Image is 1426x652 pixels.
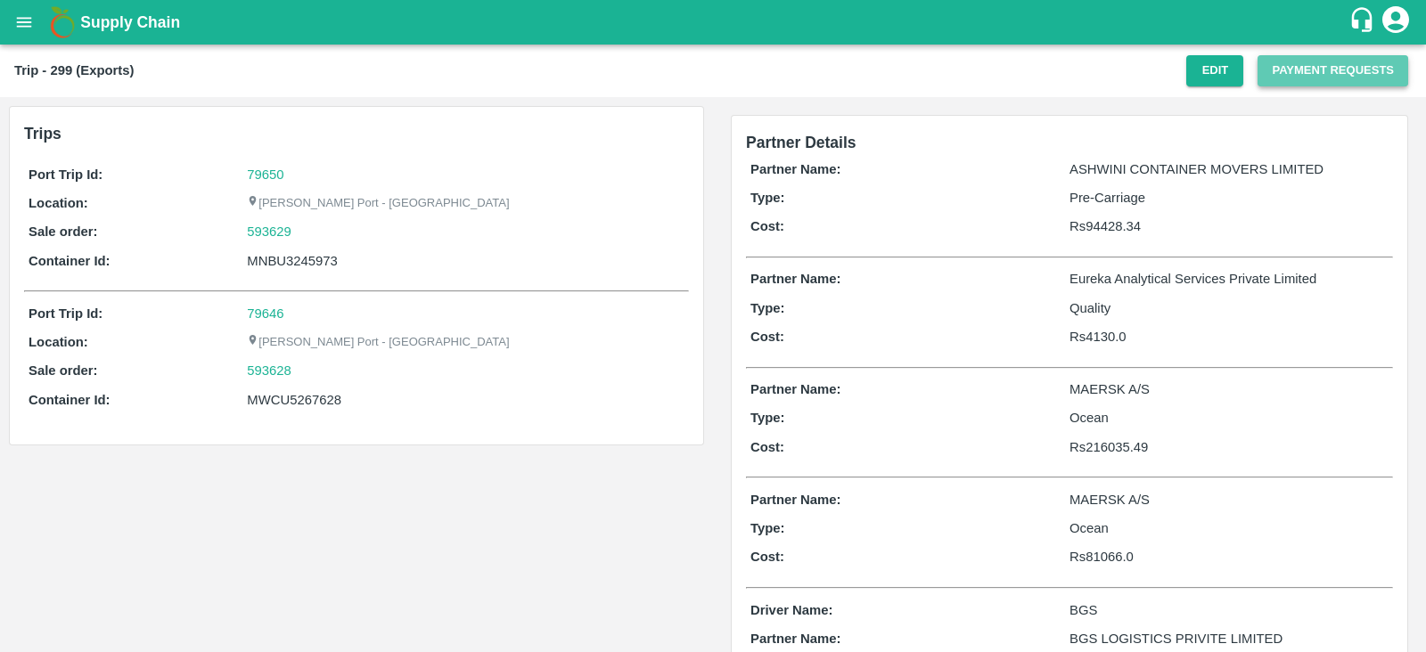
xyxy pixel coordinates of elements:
button: Payment Requests [1258,55,1408,86]
p: [PERSON_NAME] Port - [GEOGRAPHIC_DATA] [247,195,509,212]
p: Quality [1069,298,1389,318]
img: logo [45,4,80,40]
b: Partner Name: [750,493,840,507]
b: Sale order: [29,224,98,239]
div: account of current user [1380,4,1412,41]
b: Location: [29,196,88,210]
p: Ocean [1069,518,1389,538]
b: Partner Name: [750,272,840,286]
b: Supply Chain [80,13,180,31]
b: Cost: [750,550,784,564]
p: Pre-Carriage [1069,188,1389,208]
b: Container Id: [29,254,111,268]
b: Type: [750,411,785,425]
button: Edit [1186,55,1243,86]
p: [PERSON_NAME] Port - [GEOGRAPHIC_DATA] [247,334,509,351]
p: BGS [1069,600,1389,620]
a: 79650 [247,167,283,182]
p: Eureka Analytical Services Private Limited [1069,269,1389,289]
a: 79646 [247,306,283,321]
div: MNBU3245973 [247,251,684,271]
b: Sale order: [29,363,98,378]
span: Partner Details [746,134,856,151]
b: Trips [24,125,61,143]
div: customer-support [1348,6,1380,38]
p: Rs 94428.34 [1069,216,1389,236]
p: BGS LOGISTICS PRIVITE LIMITED [1069,629,1389,648]
b: Cost: [750,219,784,233]
button: open drawer [4,2,45,43]
b: Port Trip Id: [29,306,102,321]
b: Partner Name: [750,382,840,396]
b: Type: [750,521,785,535]
a: 593628 [247,361,291,380]
a: Supply Chain [80,10,1348,35]
b: Type: [750,191,785,205]
b: Location: [29,335,88,349]
p: MAERSK A/S [1069,379,1389,399]
p: Rs 81066.0 [1069,547,1389,566]
b: Port Trip Id: [29,167,102,182]
b: Cost: [750,440,784,454]
b: Partner Name: [750,162,840,176]
p: MAERSK A/S [1069,490,1389,509]
b: Container Id: [29,393,111,407]
div: MWCU5267628 [247,390,684,410]
p: Ocean [1069,408,1389,428]
b: Type: [750,301,785,315]
p: ASHWINI CONTAINER MOVERS LIMITED [1069,159,1389,179]
p: Rs 216035.49 [1069,437,1389,457]
b: Trip - 299 (Exports) [14,63,134,77]
b: Partner Name: [750,632,840,646]
b: Cost: [750,330,784,344]
b: Driver Name: [750,603,832,617]
a: 593629 [247,222,291,241]
p: Rs 4130.0 [1069,327,1389,346]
